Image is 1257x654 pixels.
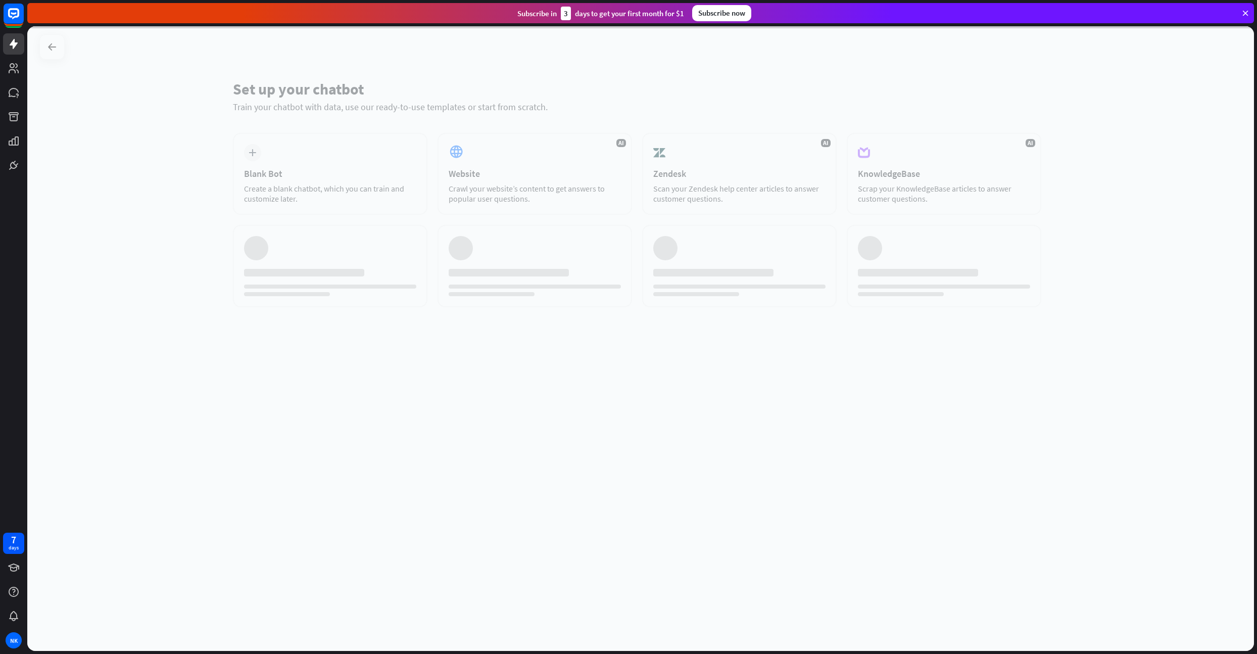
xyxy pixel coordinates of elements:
[9,544,19,551] div: days
[3,533,24,554] a: 7 days
[6,632,22,648] div: NK
[561,7,571,20] div: 3
[517,7,684,20] div: Subscribe in days to get your first month for $1
[11,535,16,544] div: 7
[692,5,751,21] div: Subscribe now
